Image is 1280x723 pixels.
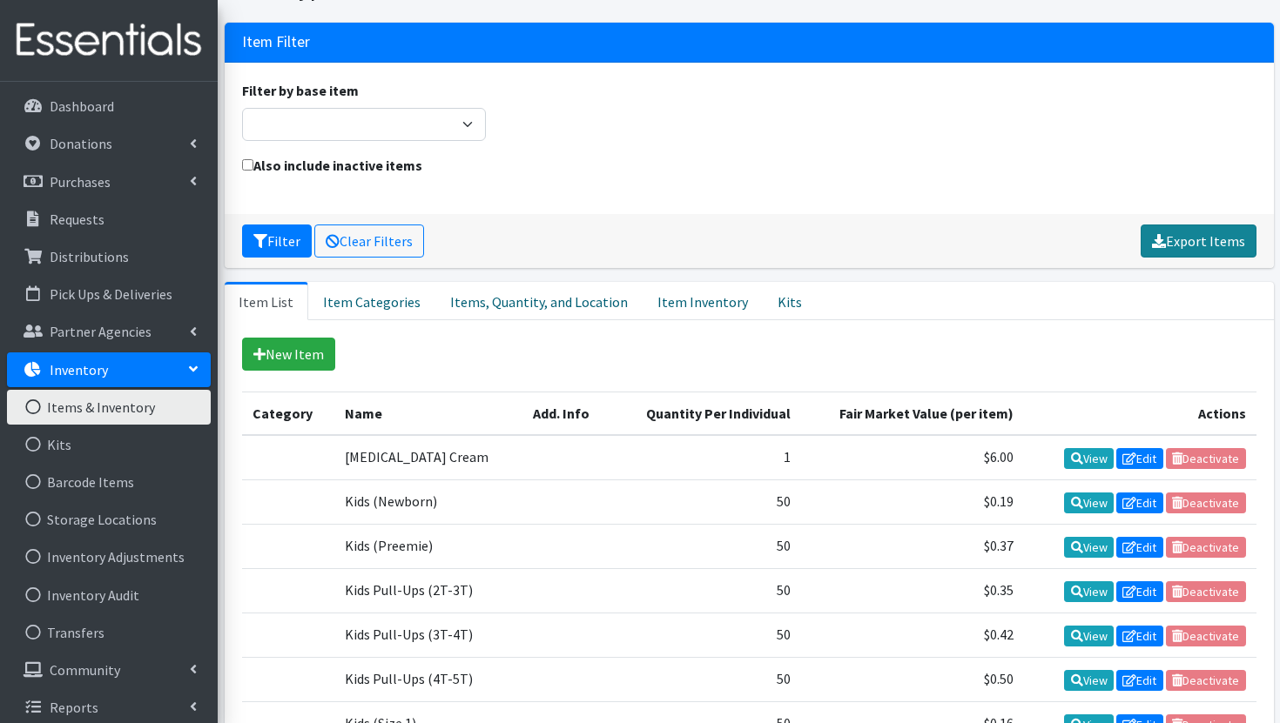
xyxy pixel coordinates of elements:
a: Edit [1116,492,1163,513]
a: Item List [225,282,308,320]
a: Inventory Audit [7,578,211,613]
a: Export Items [1141,224,1256,258]
a: View [1064,670,1114,691]
td: 1 [611,435,801,480]
th: Name [334,392,522,435]
td: 50 [611,658,801,702]
td: Kids Pull-Ups (2T-3T) [334,568,522,613]
p: Requests [50,211,104,228]
p: Distributions [50,248,129,265]
a: Kits [7,427,211,462]
td: 50 [611,613,801,658]
a: New Item [242,338,335,371]
p: Purchases [50,173,111,191]
input: Also include inactive items [242,159,253,171]
td: $0.19 [801,479,1025,524]
td: $0.42 [801,613,1025,658]
a: Edit [1116,448,1163,469]
a: Edit [1116,626,1163,646]
button: Filter [242,224,312,258]
th: Actions [1024,392,1256,435]
a: Edit [1116,670,1163,691]
p: Inventory [50,361,108,378]
td: Kids (Newborn) [334,479,522,524]
td: 50 [611,568,801,613]
a: Edit [1116,537,1163,558]
a: View [1064,581,1114,602]
label: Filter by base item [242,80,359,101]
a: Dashboard [7,89,211,124]
a: Inventory [7,352,211,387]
a: Barcode Items [7,465,211,499]
a: Kits [763,282,817,320]
td: Kids Pull-Ups (4T-5T) [334,658,522,702]
a: View [1064,537,1114,558]
p: Reports [50,699,98,716]
a: Community [7,653,211,687]
a: Edit [1116,581,1163,602]
p: Partner Agencies [50,323,152,340]
a: Inventory Adjustments [7,539,211,574]
a: Storage Locations [7,502,211,537]
img: HumanEssentials [7,11,211,70]
p: Community [50,661,120,679]
th: Category [242,392,334,435]
a: Distributions [7,239,211,274]
a: Donations [7,126,211,161]
a: Transfers [7,615,211,650]
a: Pick Ups & Deliveries [7,277,211,311]
th: Quantity Per Individual [611,392,801,435]
td: 50 [611,524,801,568]
td: 50 [611,479,801,524]
a: View [1064,448,1114,469]
label: Also include inactive items [242,155,422,176]
td: Kids (Preemie) [334,524,522,568]
a: Item Inventory [643,282,763,320]
p: Pick Ups & Deliveries [50,285,172,303]
a: Partner Agencies [7,314,211,349]
p: Dashboard [50,97,114,115]
a: View [1064,492,1114,513]
a: Items, Quantity, and Location [435,282,643,320]
td: $0.37 [801,524,1025,568]
p: Donations [50,135,112,152]
h3: Item Filter [242,33,310,51]
td: $0.50 [801,658,1025,702]
a: Purchases [7,164,211,199]
a: Item Categories [308,282,435,320]
a: Items & Inventory [7,390,211,425]
td: [MEDICAL_DATA] Cream [334,435,522,480]
a: View [1064,626,1114,646]
td: $6.00 [801,435,1025,480]
a: Requests [7,202,211,237]
td: $0.35 [801,568,1025,613]
th: Fair Market Value (per item) [801,392,1025,435]
a: Clear Filters [314,224,424,258]
th: Add. Info [522,392,611,435]
td: Kids Pull-Ups (3T-4T) [334,613,522,658]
